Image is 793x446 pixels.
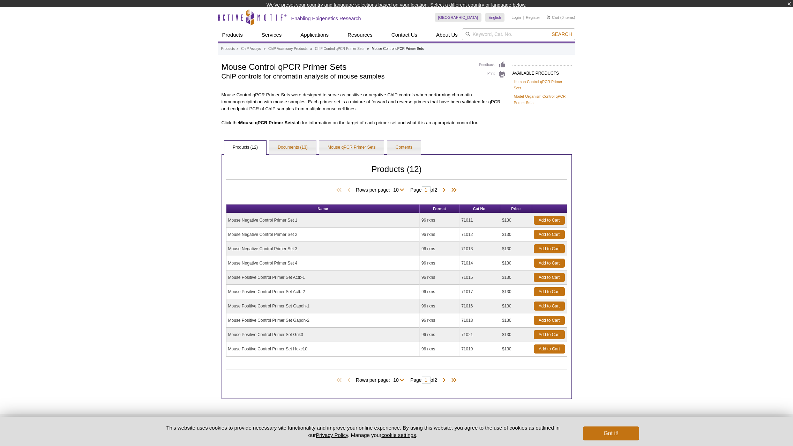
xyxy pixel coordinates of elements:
td: 96 rxns [420,299,459,313]
a: Login [511,15,521,20]
a: Human Control qPCR Primer Sets [514,79,570,91]
a: Products [218,28,247,42]
td: $130 [500,342,532,356]
a: Feedback [479,61,506,69]
td: 96 rxns [420,228,459,242]
li: | [523,13,524,22]
td: 96 rxns [420,313,459,328]
td: Mouse Negative Control Primer Set 4 [226,256,420,270]
td: 96 rxns [420,285,459,299]
td: 96 rxns [420,342,459,356]
th: Cat No. [459,205,500,213]
a: English [485,13,504,22]
img: Active Motif, [218,415,298,443]
span: Last Page [448,187,458,194]
td: $130 [500,242,532,256]
h2: Enabling Epigenetics Research [291,15,361,22]
a: Register [526,15,540,20]
td: $130 [500,270,532,285]
a: Add to Cart [534,216,565,225]
a: Cart [547,15,559,20]
a: Applications [296,28,333,42]
td: 96 rxns [420,242,459,256]
td: 96 rxns [420,328,459,342]
td: 71014 [459,256,500,270]
input: Keyword, Cat. No. [462,28,575,40]
h2: Products (12) [226,166,567,180]
span: 2 [434,187,437,193]
td: 96 rxns [420,213,459,228]
td: 71016 [459,299,500,313]
span: Page of [407,186,441,193]
td: Mouse Positive Control Primer Set Actb-1 [226,270,420,285]
a: Privacy Policy [316,432,348,438]
p: Click the tab for information on the target of each primer set and what it is an appropriate cont... [222,119,506,126]
a: Add to Cart [534,287,565,296]
td: Mouse Positive Control Primer Set Actb-2 [226,285,420,299]
a: ChIP Control qPCR Primer Sets [315,46,365,52]
p: Mouse Control qPCR Primer Sets were designed to serve as positive or negative ChIP controls when ... [222,89,506,112]
a: Add to Cart [534,230,565,239]
li: (0 items) [547,13,575,22]
a: ChIP Accessory Products [268,46,308,52]
span: Page of [407,377,441,384]
span: Last Page [448,377,458,384]
li: » [367,47,369,51]
b: Mouse qPCR Primer Sets [239,120,294,125]
td: 71018 [459,313,500,328]
td: Mouse Negative Control Primer Set 2 [226,228,420,242]
th: Format [420,205,459,213]
td: $130 [500,313,532,328]
td: 71015 [459,270,500,285]
td: Mouse Positive Control Primer Set Gapdh-2 [226,313,420,328]
td: 71021 [459,328,500,342]
a: Add to Cart [534,273,565,282]
span: 2 [434,377,437,383]
span: Previous Page [345,377,352,384]
a: Documents (13) [269,141,316,155]
td: $130 [500,256,532,270]
td: 71019 [459,342,500,356]
h2: Products (12) [226,370,567,370]
li: » [310,47,312,51]
span: First Page [335,377,345,384]
h1: Mouse Control qPCR Primer Sets [222,61,472,72]
th: Price [500,205,532,213]
a: Products (12) [224,141,266,155]
span: Next Page [441,377,448,384]
a: Add to Cart [534,302,565,311]
span: Rows per page: [356,186,407,193]
td: Mouse Negative Control Primer Set 3 [226,242,420,256]
td: 71011 [459,213,500,228]
th: Name [226,205,420,213]
a: [GEOGRAPHIC_DATA] [435,13,482,22]
td: $130 [500,299,532,313]
span: Rows per page: [356,376,407,383]
span: Search [552,31,572,37]
a: Print [479,70,506,78]
a: Services [257,28,286,42]
a: Add to Cart [534,259,565,268]
a: ChIP Assays [241,46,261,52]
h2: ChIP controls for chromatin analysis of mouse samples [222,73,472,80]
td: 71013 [459,242,500,256]
a: Add to Cart [534,344,565,354]
a: Contents [387,141,421,155]
a: Resources [343,28,377,42]
td: $130 [500,328,532,342]
a: Contact Us [387,28,421,42]
td: $130 [500,285,532,299]
td: 71012 [459,228,500,242]
span: First Page [335,187,345,194]
span: Next Page [441,187,448,194]
li: Mouse Control qPCR Primer Sets [372,47,424,51]
a: Mouse qPCR Primer Sets [319,141,384,155]
a: Model Organism Control qPCR Primer Sets [514,93,570,106]
h2: AVAILABLE PRODUCTS [513,65,572,78]
a: Add to Cart [534,316,565,325]
li: » [237,47,239,51]
td: $130 [500,228,532,242]
td: 96 rxns [420,256,459,270]
td: Mouse Positive Control Primer Set Hoxc10 [226,342,420,356]
p: This website uses cookies to provide necessary site functionality and improve your online experie... [154,424,572,439]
